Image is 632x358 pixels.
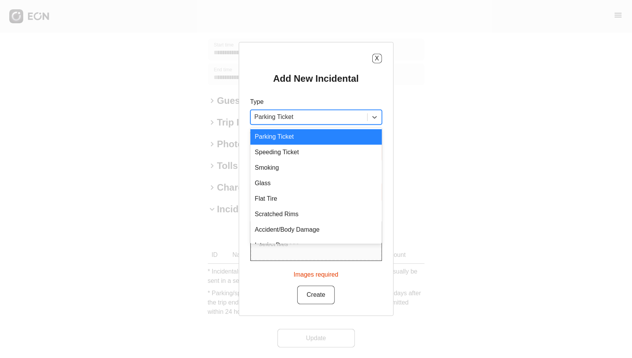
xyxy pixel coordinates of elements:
h2: Add New Incidental [273,73,359,85]
button: X [372,54,382,64]
div: Interior Damage [250,238,382,253]
div: Accident/Body Damage [250,222,382,238]
div: Images required [294,267,339,280]
div: Scratched Rims [250,207,382,222]
button: Create [297,286,334,305]
p: Type [250,98,382,107]
div: Speeding Ticket [250,145,382,160]
div: Flat Tire [250,191,382,207]
div: Glass [250,176,382,191]
div: Parking Ticket [250,129,382,145]
div: Smoking [250,160,382,176]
